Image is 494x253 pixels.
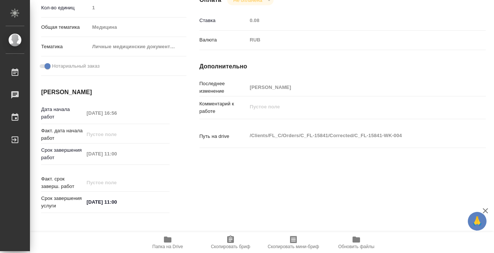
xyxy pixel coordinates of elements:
[41,146,84,161] p: Срок завершения работ
[262,232,325,253] button: Скопировать мини-бриф
[41,24,89,31] p: Общая тематика
[199,80,247,95] p: Последнее изменение
[247,15,462,26] input: Пустое поле
[247,82,462,93] input: Пустое поле
[471,213,484,229] span: 🙏
[89,2,186,13] input: Пустое поле
[338,244,375,249] span: Обновить файлы
[89,21,186,34] div: Медицина
[136,232,199,253] button: Папка на Drive
[84,108,149,118] input: Пустое поле
[41,88,170,97] h4: [PERSON_NAME]
[52,62,100,70] span: Нотариальный заказ
[41,4,89,12] p: Кол-во единиц
[41,175,84,190] p: Факт. срок заверш. работ
[41,127,84,142] p: Факт. дата начала работ
[199,62,486,71] h4: Дополнительно
[247,34,462,46] div: RUB
[199,232,262,253] button: Скопировать бриф
[199,17,247,24] p: Ставка
[89,40,186,53] div: Личные медицинские документы (справки, эпикризы)
[325,232,388,253] button: Обновить файлы
[268,244,319,249] span: Скопировать мини-бриф
[41,43,89,50] p: Тематика
[84,177,149,188] input: Пустое поле
[199,133,247,140] p: Путь на drive
[199,100,247,115] p: Комментарий к работе
[41,106,84,121] p: Дата начала работ
[247,129,462,142] textarea: /Clients/FL_C/Orders/C_FL-15841/Corrected/C_FL-15841-WK-004
[41,195,84,210] p: Срок завершения услуги
[152,244,183,249] span: Папка на Drive
[468,212,487,231] button: 🙏
[211,244,250,249] span: Скопировать бриф
[199,36,247,44] p: Валюта
[84,129,149,140] input: Пустое поле
[84,197,149,207] input: ✎ Введи что-нибудь
[84,148,149,159] input: Пустое поле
